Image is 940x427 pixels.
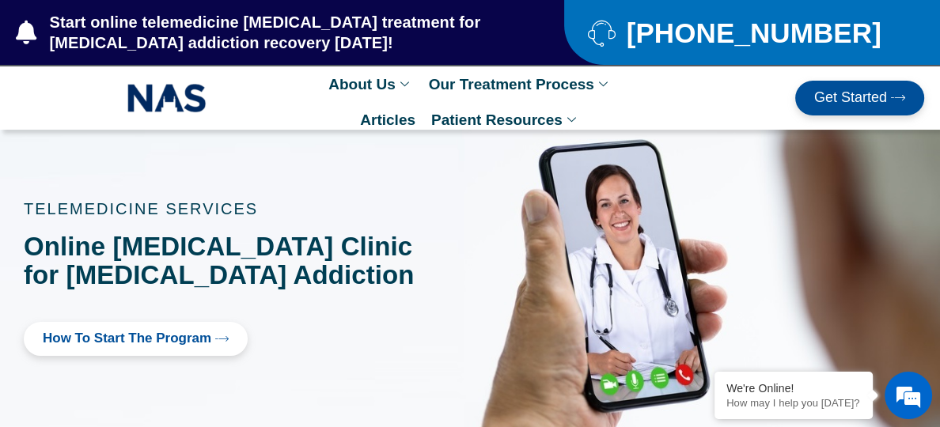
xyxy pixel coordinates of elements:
[24,322,248,356] a: How to Start the program
[24,232,427,290] h1: Online [MEDICAL_DATA] Clinic for [MEDICAL_DATA] Addiction
[795,81,924,115] a: Get Started
[814,90,887,106] span: Get Started
[588,19,900,47] a: [PHONE_NUMBER]
[43,331,211,346] span: How to Start the program
[320,66,420,102] a: About Us
[421,66,620,102] a: Our Treatment Process
[423,102,588,138] a: Patient Resources
[46,12,501,53] span: Start online telemedicine [MEDICAL_DATA] treatment for [MEDICAL_DATA] addiction recovery [DATE]!
[127,80,207,116] img: NAS_email_signature-removebg-preview.png
[726,397,861,409] p: How may I help you today?
[24,201,427,217] p: TELEMEDICINE SERVICES
[16,12,501,53] a: Start online telemedicine [MEDICAL_DATA] treatment for [MEDICAL_DATA] addiction recovery [DATE]!
[352,102,423,138] a: Articles
[623,23,881,43] span: [PHONE_NUMBER]
[726,382,861,395] div: We're Online!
